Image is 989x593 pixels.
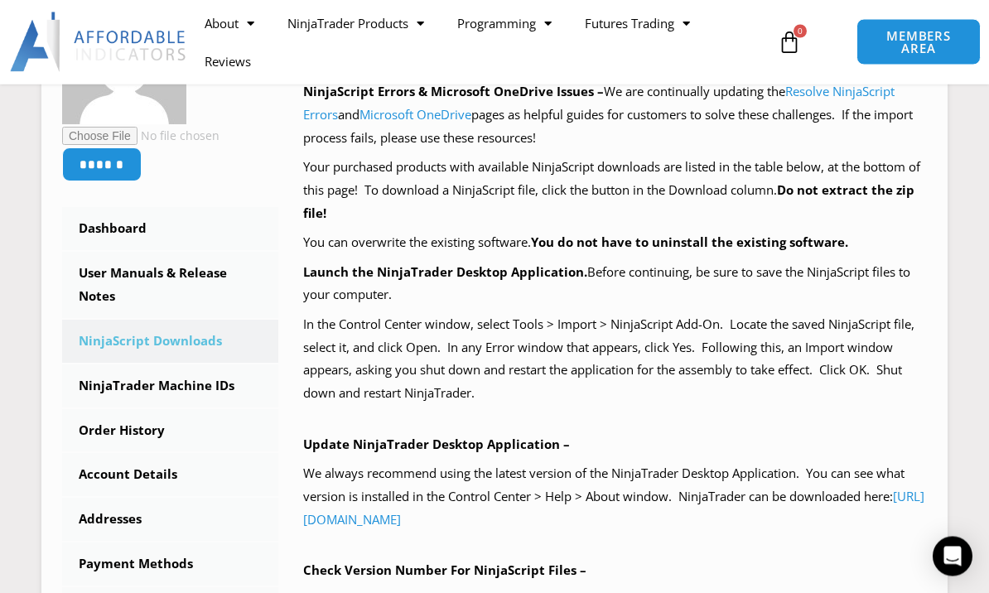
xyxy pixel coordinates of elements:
[303,262,927,308] p: Before continuing, be sure to save the NinjaScript files to your computer.
[62,454,278,497] a: Account Details
[303,84,895,123] a: Resolve NinjaScript Errors
[441,4,568,42] a: Programming
[62,208,278,251] a: Dashboard
[933,537,972,576] div: Open Intercom Messenger
[62,321,278,364] a: NinjaScript Downloads
[874,30,962,55] span: MEMBERS AREA
[188,4,772,80] nav: Menu
[62,543,278,586] a: Payment Methods
[303,232,927,255] p: You can overwrite the existing software.
[359,107,471,123] a: Microsoft OneDrive
[303,81,927,151] p: We are continually updating the and pages as helpful guides for customers to solve these challeng...
[188,42,268,80] a: Reviews
[303,314,927,406] p: In the Control Center window, select Tools > Import > NinjaScript Add-On. Locate the saved NinjaS...
[303,562,586,579] b: Check Version Number For NinjaScript Files –
[303,264,587,281] b: Launch the NinjaTrader Desktop Application.
[271,4,441,42] a: NinjaTrader Products
[531,234,848,251] b: You do not have to uninstall the existing software.
[303,84,604,100] b: NinjaScript Errors & Microsoft OneDrive Issues –
[62,499,278,542] a: Addresses
[10,12,188,72] img: LogoAI | Affordable Indicators – NinjaTrader
[568,4,707,42] a: Futures Trading
[303,489,924,528] a: [URL][DOMAIN_NAME]
[303,157,927,226] p: Your purchased products with available NinjaScript downloads are listed in the table below, at th...
[794,25,807,38] span: 0
[62,253,278,319] a: User Manuals & Release Notes
[303,182,914,222] b: Do not extract the zip file!
[188,4,271,42] a: About
[62,410,278,453] a: Order History
[753,18,826,66] a: 0
[856,19,980,65] a: MEMBERS AREA
[303,436,570,453] b: Update NinjaTrader Desktop Application –
[303,463,927,533] p: We always recommend using the latest version of the NinjaTrader Desktop Application. You can see ...
[62,365,278,408] a: NinjaTrader Machine IDs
